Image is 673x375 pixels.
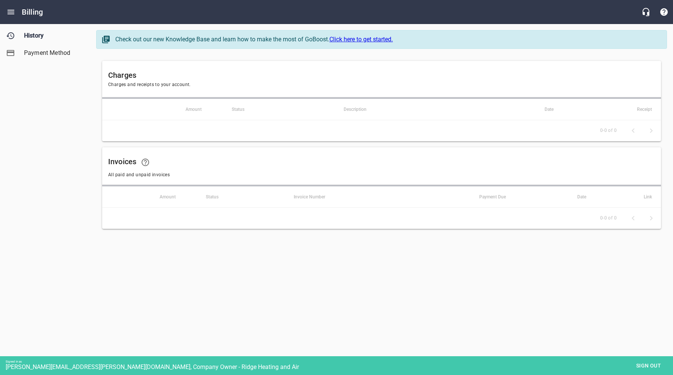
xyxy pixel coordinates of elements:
[22,6,43,18] h6: Billing
[108,69,655,81] h6: Charges
[108,172,170,177] span: All paid and unpaid invoices
[633,361,664,370] span: Sign out
[6,360,673,363] div: Signed in as
[637,3,655,21] button: Live Chat
[630,359,667,373] button: Sign out
[335,99,473,120] th: Description
[411,186,527,207] th: Payment Due
[575,99,661,120] th: Receipt
[600,127,617,135] span: 0-0 of 0
[102,186,197,207] th: Amount
[102,99,223,120] th: Amount
[527,186,607,207] th: Date
[600,215,617,222] span: 0-0 of 0
[108,82,191,87] span: Charges and receipts to your account.
[329,36,393,43] a: Click here to get started.
[115,35,659,44] div: Check out our new Knowledge Base and learn how to make the most of GoBoost.
[2,3,20,21] button: Open drawer
[108,153,655,171] h6: Invoices
[6,363,673,370] div: [PERSON_NAME][EMAIL_ADDRESS][PERSON_NAME][DOMAIN_NAME], Company Owner - Ridge Heating and Air
[473,99,575,120] th: Date
[655,3,673,21] button: Support Portal
[136,153,154,171] a: Learn how your statements and invoices will look
[285,186,411,207] th: Invoice Number
[24,48,81,57] span: Payment Method
[197,186,285,207] th: Status
[24,31,81,40] span: History
[607,186,661,207] th: Link
[223,99,335,120] th: Status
